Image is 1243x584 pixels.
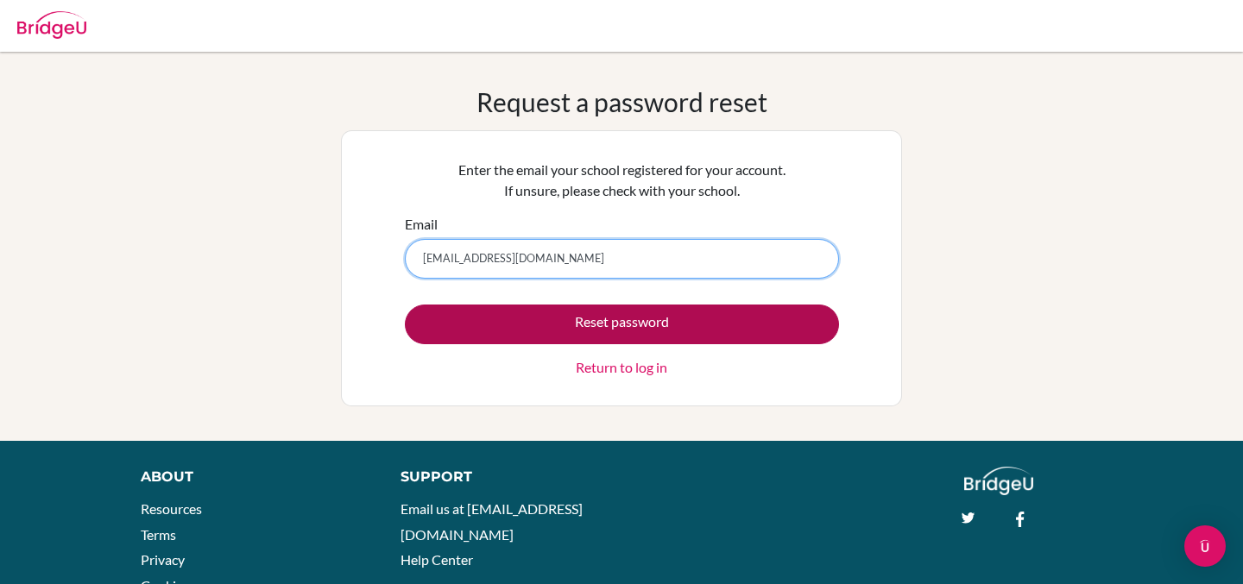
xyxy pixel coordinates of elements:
img: Bridge-U [17,11,86,39]
a: Return to log in [576,357,667,378]
a: Resources [141,500,202,517]
h1: Request a password reset [476,86,767,117]
p: Enter the email your school registered for your account. If unsure, please check with your school. [405,160,839,201]
a: Help Center [401,551,473,568]
div: Open Intercom Messenger [1184,525,1226,567]
div: Support [401,467,604,487]
a: Terms [141,526,176,543]
img: logo_white@2x-f4f0deed5e89b7ecb1c2cc34c3e3d731f90f0f143d5ea2071677605dd97b5244.png [964,467,1034,495]
label: Email [405,214,438,235]
div: About [141,467,362,487]
a: Email us at [EMAIL_ADDRESS][DOMAIN_NAME] [401,500,583,543]
a: Privacy [141,551,185,568]
button: Reset password [405,305,839,344]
